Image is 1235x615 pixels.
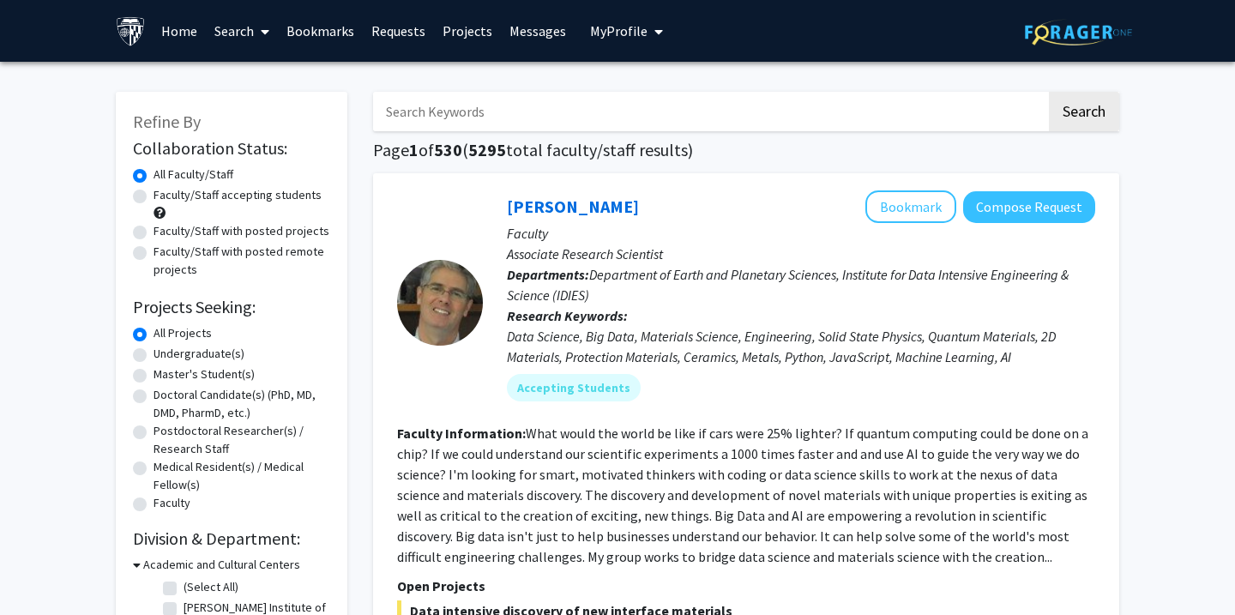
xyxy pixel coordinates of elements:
[507,266,1069,304] span: Department of Earth and Planetary Sciences, Institute for Data Intensive Engineering & Science (I...
[206,1,278,61] a: Search
[590,22,648,39] span: My Profile
[154,386,330,422] label: Doctoral Candidate(s) (PhD, MD, DMD, PharmD, etc.)
[507,307,628,324] b: Research Keywords:
[116,16,146,46] img: Johns Hopkins University Logo
[133,528,330,549] h2: Division & Department:
[154,494,190,512] label: Faculty
[154,365,255,383] label: Master's Student(s)
[133,138,330,159] h2: Collaboration Status:
[501,1,575,61] a: Messages
[278,1,363,61] a: Bookmarks
[1025,19,1132,45] img: ForagerOne Logo
[154,243,330,279] label: Faculty/Staff with posted remote projects
[397,425,1088,565] fg-read-more: What would the world be like if cars were 25% lighter? If quantum computing could be done on a ch...
[468,139,506,160] span: 5295
[397,425,526,442] b: Faculty Information:
[507,326,1095,367] div: Data Science, Big Data, Materials Science, Engineering, Solid State Physics, Quantum Materials, 2...
[373,92,1046,131] input: Search Keywords
[397,576,1095,596] p: Open Projects
[1049,92,1119,131] button: Search
[133,111,201,132] span: Refine By
[154,166,233,184] label: All Faculty/Staff
[154,186,322,204] label: Faculty/Staff accepting students
[153,1,206,61] a: Home
[507,244,1095,264] p: Associate Research Scientist
[507,223,1095,244] p: Faculty
[154,324,212,342] label: All Projects
[154,458,330,494] label: Medical Resident(s) / Medical Fellow(s)
[507,374,641,401] mat-chip: Accepting Students
[963,191,1095,223] button: Compose Request to David Elbert
[184,578,238,596] label: (Select All)
[865,190,956,223] button: Add David Elbert to Bookmarks
[507,266,589,283] b: Departments:
[363,1,434,61] a: Requests
[434,139,462,160] span: 530
[507,196,639,217] a: [PERSON_NAME]
[133,297,330,317] h2: Projects Seeking:
[434,1,501,61] a: Projects
[373,140,1119,160] h1: Page of ( total faculty/staff results)
[13,538,73,602] iframe: Chat
[154,345,244,363] label: Undergraduate(s)
[154,422,330,458] label: Postdoctoral Researcher(s) / Research Staff
[154,222,329,240] label: Faculty/Staff with posted projects
[143,556,300,574] h3: Academic and Cultural Centers
[409,139,419,160] span: 1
